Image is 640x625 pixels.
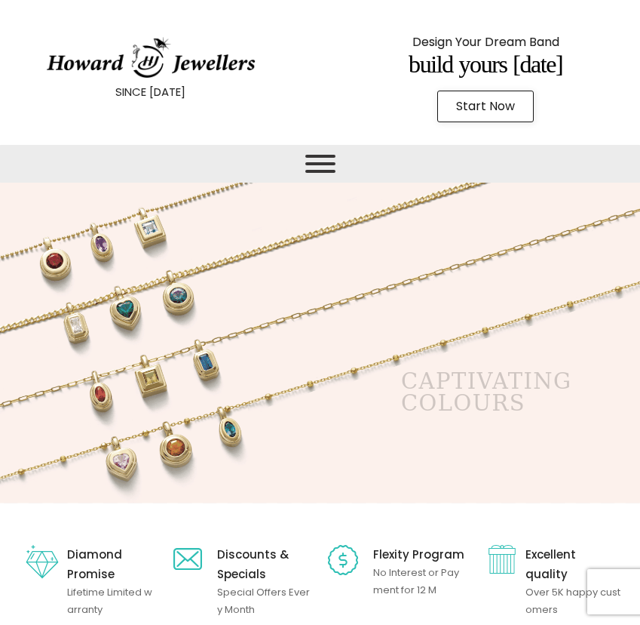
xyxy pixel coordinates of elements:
img: HowardJewellersLogo-04 [45,37,256,79]
p: Lifetime Limited warranty [67,584,158,619]
p: Design Your Dream Band [372,31,599,54]
p: Special Offers Every Month [217,584,313,619]
button: Toggle Menu [305,155,335,173]
span: Discounts & Specials [217,546,289,582]
p: No Interest or Payment for 12 M [373,565,467,599]
a: Flexity Program [373,546,464,562]
p: SINCE [DATE] [38,82,264,102]
rs-layer: captivating colours [401,371,572,414]
a: Start Now [437,91,534,122]
a: Diamond Promise [67,546,122,582]
span: Excellent quality [525,546,576,582]
span: Start Now [456,100,515,112]
p: Over 5K happy customers [525,584,621,619]
span: Build Yours [DATE] [409,51,562,78]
